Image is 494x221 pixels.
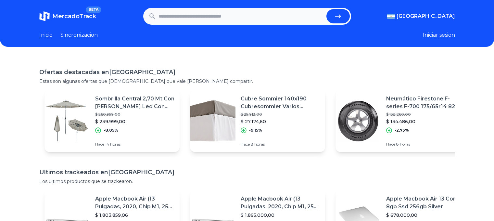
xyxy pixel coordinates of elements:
[39,31,53,39] a: Inicio
[190,98,235,144] img: Featured image
[39,68,455,77] h1: Ofertas destacadas en [GEOGRAPHIC_DATA]
[60,31,98,39] a: Sincronizacion
[95,95,174,110] p: Sombrilla Central 2,70 Mt Con [PERSON_NAME] Led Con Manivela
[52,13,96,20] span: MercadoTrack
[336,90,471,152] a: Featured imageNeumático Firestone F-series F-700 175/65r14 82 T$ 138.260,00$ 134.486,00-2,73%Hace...
[386,95,465,110] p: Neumático Firestone F-series F-700 175/65r14 82 T
[39,11,50,21] img: MercadoTrack
[95,112,174,117] p: $ 260.999,00
[386,212,465,218] p: $ 678.000,00
[387,12,455,20] button: [GEOGRAPHIC_DATA]
[241,195,320,211] p: Apple Macbook Air (13 Pulgadas, 2020, Chip M1, 256 Gb De Ssd, 8 Gb De Ram) - Plata
[397,12,455,20] span: [GEOGRAPHIC_DATA]
[44,98,90,144] img: Featured image
[336,98,381,144] img: Featured image
[95,212,174,218] p: $ 1.803.859,06
[241,212,320,218] p: $ 1.895.000,00
[95,142,174,147] p: Hace 14 horas
[104,128,118,133] p: -8,05%
[423,31,455,39] button: Iniciar sesion
[39,168,455,177] h1: Ultimos trackeados en [GEOGRAPHIC_DATA]
[241,95,320,110] p: Cubre Sommier 140x190 Cubresommier Varios Colores Rollerhoy
[386,118,465,125] p: $ 134.486,00
[386,142,465,147] p: Hace 8 horas
[39,178,455,185] p: Los ultimos productos que se trackearon.
[386,195,465,211] p: Apple Macbook Air 13 Core I5 8gb Ssd 256gb Silver
[86,6,101,13] span: BETA
[95,195,174,211] p: Apple Macbook Air (13 Pulgadas, 2020, Chip M1, 256 Gb De Ssd, 8 Gb De Ram) - Plata
[95,118,174,125] p: $ 239.999,00
[44,90,180,152] a: Featured imageSombrilla Central 2,70 Mt Con [PERSON_NAME] Led Con Manivela$ 260.999,00$ 239.999,0...
[249,128,262,133] p: -9,15%
[386,112,465,117] p: $ 138.260,00
[387,14,395,19] img: Argentina
[241,142,320,147] p: Hace 8 horas
[241,118,320,125] p: $ 27.174,60
[39,11,96,21] a: MercadoTrackBETA
[190,90,325,152] a: Featured imageCubre Sommier 140x190 Cubresommier Varios Colores Rollerhoy$ 29.913,00$ 27.174,60-9...
[241,112,320,117] p: $ 29.913,00
[395,128,409,133] p: -2,73%
[39,78,455,84] p: Estas son algunas ofertas que [DEMOGRAPHIC_DATA] que vale [PERSON_NAME] compartir.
